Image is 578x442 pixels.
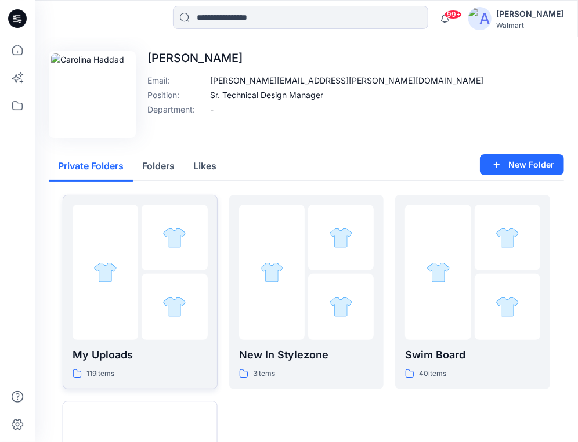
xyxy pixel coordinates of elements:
[496,226,519,249] img: folder 2
[73,347,208,363] p: My Uploads
[329,295,353,318] img: folder 3
[162,295,186,318] img: folder 3
[147,89,205,101] p: Position :
[184,152,226,182] button: Likes
[496,7,563,21] div: [PERSON_NAME]
[419,368,446,380] p: 40 items
[480,154,564,175] button: New Folder
[147,51,483,65] p: [PERSON_NAME]
[468,7,492,30] img: avatar
[210,103,214,115] p: -
[147,103,205,115] p: Department :
[329,226,353,249] img: folder 2
[395,195,550,389] a: folder 1folder 2folder 3Swim Board40items
[229,195,384,389] a: folder 1folder 2folder 3New In Stylezone3items
[445,10,462,19] span: 99+
[147,74,205,86] p: Email :
[49,152,133,182] button: Private Folders
[210,89,323,101] p: Sr. Technical Design Manager
[427,260,450,284] img: folder 1
[63,195,218,389] a: folder 1folder 2folder 3My Uploads119items
[133,152,184,182] button: Folders
[239,347,374,363] p: New In Stylezone
[496,295,519,318] img: folder 3
[51,53,133,136] img: Carolina Haddad
[496,21,563,30] div: Walmart
[93,260,117,284] img: folder 1
[86,368,114,380] p: 119 items
[210,74,483,86] p: [PERSON_NAME][EMAIL_ADDRESS][PERSON_NAME][DOMAIN_NAME]
[162,226,186,249] img: folder 2
[405,347,540,363] p: Swim Board
[260,260,284,284] img: folder 1
[253,368,275,380] p: 3 items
